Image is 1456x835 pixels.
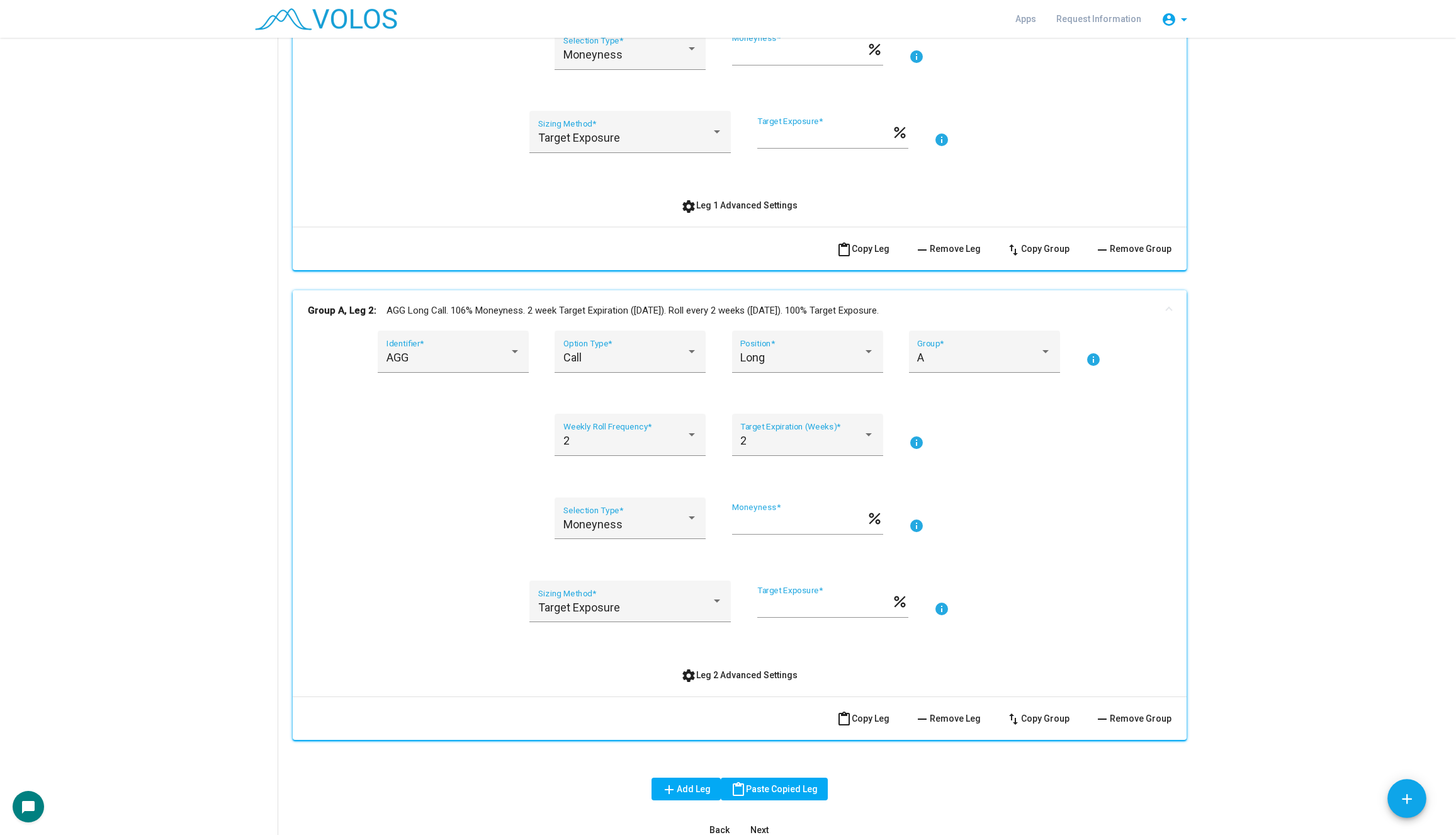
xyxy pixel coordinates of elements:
button: Remove Group [1085,237,1182,260]
span: Moneyness [563,518,623,531]
span: Long [740,351,765,364]
mat-icon: remove [915,242,930,258]
mat-icon: chat_bubble [21,800,36,815]
mat-expansion-panel-header: Group A, Leg 2:AGG Long Call. 106% Moneyness. 2 week Target Expiration ([DATE]). Roll every 2 wee... [293,290,1187,331]
span: Copy Leg [837,713,889,724]
mat-icon: percent [866,40,883,55]
mat-icon: percent [866,509,883,525]
span: Moneyness [563,48,623,61]
mat-icon: settings [681,668,696,683]
mat-icon: info [909,435,924,450]
a: Apps [1005,8,1046,30]
button: Copy Group [996,237,1080,260]
mat-icon: add [662,782,677,797]
span: Call [563,351,582,364]
span: Copy Group [1006,713,1069,724]
button: Remove Leg [905,237,991,260]
span: Next [750,825,769,835]
span: Target Exposure [538,601,620,614]
span: Leg 1 Advanced Settings [681,200,798,210]
button: Remove Group [1085,707,1182,730]
span: Back [709,825,730,835]
button: Copy Leg [827,237,900,260]
mat-icon: remove [915,712,930,727]
mat-icon: percent [891,593,908,608]
mat-icon: account_circle [1161,12,1177,27]
span: Paste Copied Leg [731,784,818,794]
span: 2 [563,434,570,447]
mat-icon: remove [1095,712,1110,727]
button: Leg 2 Advanced Settings [671,664,808,686]
button: Add icon [1387,779,1426,818]
button: Add Leg [652,778,721,800]
mat-icon: info [909,518,924,533]
mat-icon: info [909,49,924,64]
span: Target Exposure [538,131,620,144]
mat-icon: content_paste [837,712,852,727]
button: Leg 1 Advanced Settings [671,194,808,217]
mat-icon: arrow_drop_down [1177,12,1192,27]
mat-panel-title: AGG Long Call. 106% Moneyness. 2 week Target Expiration ([DATE]). Roll every 2 weeks ([DATE]). 10... [308,304,1156,318]
button: Copy Group [996,707,1080,730]
span: Request Information [1056,14,1141,24]
span: Apps [1015,14,1036,24]
span: Copy Group [1006,244,1069,254]
span: Leg 2 Advanced Settings [681,670,798,680]
span: 2 [740,434,747,447]
mat-icon: add [1399,791,1415,807]
mat-icon: info [934,132,949,147]
span: Remove Group [1095,713,1171,724]
button: Copy Leg [827,707,900,730]
span: Remove Group [1095,244,1171,254]
mat-icon: swap_vert [1006,712,1021,727]
button: Remove Leg [905,707,991,730]
mat-icon: info [934,601,949,616]
mat-icon: content_paste [837,242,852,258]
button: Paste Copied Leg [721,778,828,800]
span: Add Leg [662,784,711,794]
a: Request Information [1046,8,1151,30]
mat-icon: percent [891,123,908,139]
span: A [917,351,924,364]
div: Group A, Leg 2:AGG Long Call. 106% Moneyness. 2 week Target Expiration ([DATE]). Roll every 2 wee... [293,331,1187,739]
b: Group A, Leg 2: [308,304,376,318]
span: Copy Leg [837,244,889,254]
mat-icon: content_paste [731,782,746,797]
mat-icon: settings [681,199,696,214]
span: Remove Leg [915,244,981,254]
mat-icon: swap_vert [1006,242,1021,258]
span: AGG [387,351,409,364]
mat-icon: remove [1095,242,1110,258]
mat-icon: info [1086,352,1101,367]
span: Remove Leg [915,713,981,724]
